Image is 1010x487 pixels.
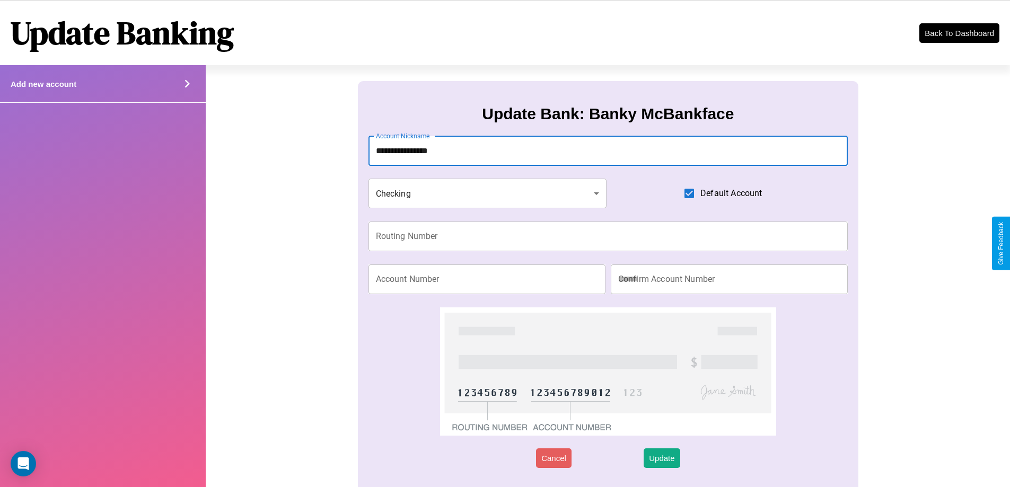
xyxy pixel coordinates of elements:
img: check [440,307,776,436]
button: Update [644,448,680,468]
h3: Update Bank: Banky McBankface [482,105,734,123]
label: Account Nickname [376,131,430,140]
div: Give Feedback [997,222,1005,265]
button: Cancel [536,448,572,468]
span: Default Account [700,187,762,200]
h4: Add new account [11,79,76,88]
h1: Update Banking [11,11,234,55]
button: Back To Dashboard [919,23,999,43]
div: Open Intercom Messenger [11,451,36,476]
div: Checking [368,179,607,208]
